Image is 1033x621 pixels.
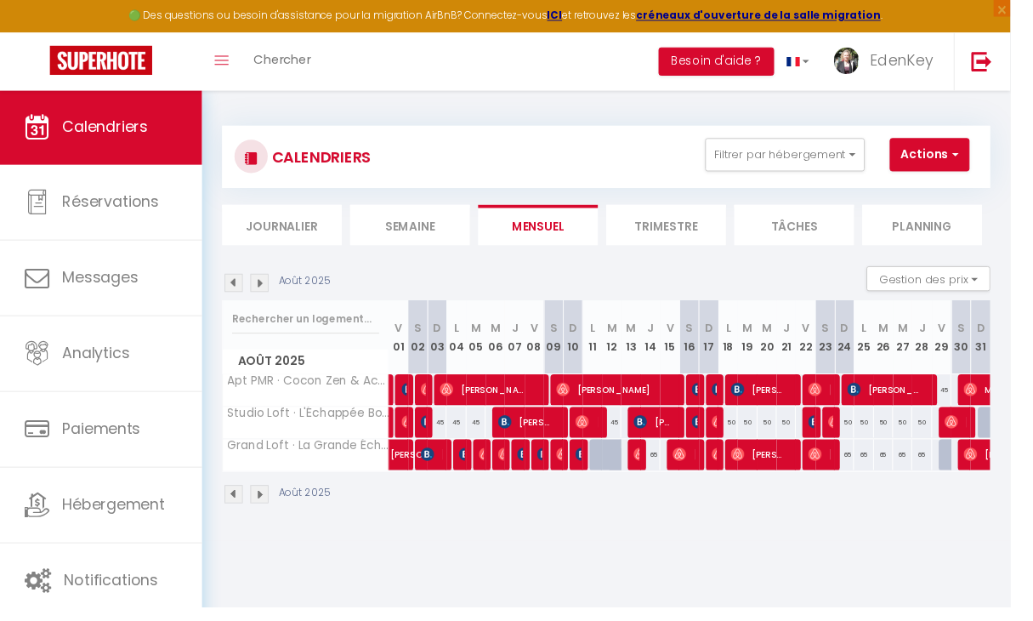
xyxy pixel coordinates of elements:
[230,449,400,462] span: Grand Loft · La Grande Échappée Bohème
[751,209,873,251] li: Tâches
[898,328,908,344] abbr: M
[237,311,388,342] input: Rechercher un logement...
[274,141,379,179] h3: CALENDRIERS
[882,209,1004,251] li: Planning
[285,496,338,512] p: Août 2025
[620,209,742,251] li: Trimestre
[754,416,774,447] div: 50
[489,209,611,251] li: Mensuel
[840,33,975,93] a: ... EdenKey
[866,382,940,414] span: [PERSON_NAME]
[648,415,688,447] span: [PERSON_NAME]
[959,328,967,344] abbr: V
[820,328,828,344] abbr: V
[411,382,417,414] span: [PERSON_NAME]
[559,9,575,23] a: ICI
[596,307,616,383] th: 11
[648,448,654,481] span: [PERSON_NAME]
[854,449,873,481] div: 65
[411,415,417,447] span: [PERSON_NAME]
[529,448,535,481] span: [PERSON_NAME]
[675,307,695,383] th: 15
[437,307,457,383] th: 03
[64,196,162,217] span: Réservations
[910,141,991,175] button: Actions
[542,328,550,344] abbr: V
[556,307,576,383] th: 09
[469,448,475,481] span: [PERSON_NAME]
[894,416,913,447] div: 50
[854,416,873,447] div: 50
[430,382,436,414] span: [PERSON_NAME]
[400,440,439,472] span: [PERSON_NAME]
[497,307,516,383] th: 06
[259,52,318,70] span: Chercher
[998,328,1007,344] abbr: D
[966,415,989,447] span: [PERSON_NAME]
[794,416,814,447] div: 50
[873,449,893,481] div: 65
[230,383,400,396] span: Apt PMR · Cocon Zen & Accessible
[993,52,1014,73] img: logout
[814,307,833,383] th: 22
[502,328,512,344] abbr: M
[992,307,1013,383] th: 31
[230,416,400,429] span: Studio Loft · L'Échappée Bohème
[826,382,849,414] span: [PERSON_NAME]
[721,141,884,175] button: Filtrer par hébergement
[894,307,913,383] th: 26
[423,328,431,344] abbr: S
[398,307,417,383] th: 01
[673,48,792,77] button: Besoin d'aide ?
[227,209,349,251] li: Journalier
[404,328,411,344] abbr: V
[826,415,832,447] span: [PERSON_NAME]
[588,448,594,481] span: [PERSON_NAME]
[481,328,491,344] abbr: M
[953,383,973,414] div: 45
[656,449,675,481] div: 65
[701,328,709,344] abbr: S
[973,307,992,383] th: 30
[873,307,893,383] th: 25
[794,307,814,383] th: 21
[707,415,713,447] span: [PERSON_NAME]
[889,51,954,72] span: EdenKey
[358,209,480,251] li: Semaine
[603,328,608,344] abbr: L
[477,307,497,383] th: 05
[457,416,476,447] div: 45
[650,9,900,23] a: créneaux d'ouverture de la salle migration
[490,448,496,481] span: [PERSON_NAME]
[656,307,675,383] th: 14
[720,328,729,344] abbr: D
[775,307,794,383] th: 20
[430,448,453,481] span: [PERSON_NAME]
[801,328,808,344] abbr: J
[443,328,451,344] abbr: D
[562,328,570,344] abbr: S
[913,416,933,447] div: 50
[64,505,168,527] span: Hébergement
[569,382,677,414] span: [PERSON_NAME]
[840,328,848,344] abbr: S
[64,119,151,140] span: Calendriers
[285,280,338,296] p: Août 2025
[742,328,747,344] abbr: L
[450,382,541,414] span: [PERSON_NAME]
[933,307,952,383] th: 28
[576,307,595,383] th: 10
[933,416,952,447] div: 50
[65,583,162,604] span: Notifications
[516,307,536,383] th: 07
[728,415,734,447] span: [PERSON_NAME]
[228,357,397,382] span: Août 2025
[775,416,794,447] div: 50
[582,328,590,344] abbr: D
[939,328,946,344] abbr: J
[735,416,754,447] div: 50
[635,307,655,383] th: 13
[953,307,973,383] th: 29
